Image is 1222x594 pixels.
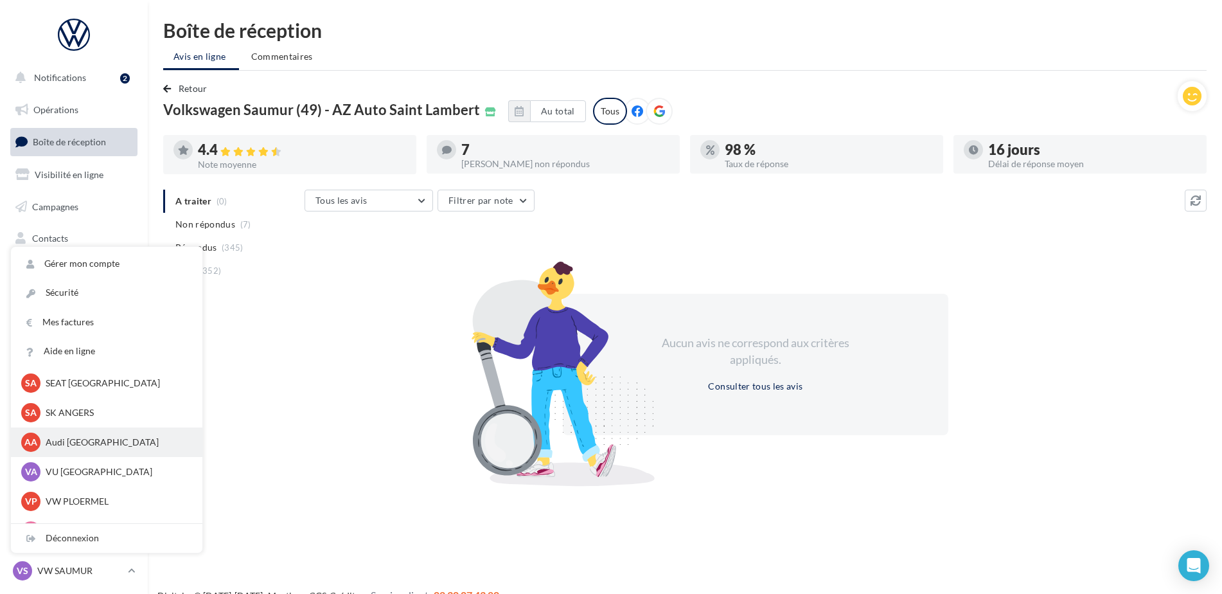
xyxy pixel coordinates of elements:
a: Aide en ligne [11,337,202,366]
span: Campagnes [32,201,78,212]
button: Tous les avis [305,190,433,212]
p: VW PLOERMEL [46,495,187,508]
span: (345) [222,242,244,253]
span: Commentaires [251,50,313,63]
a: PLV et print personnalisable [8,321,140,359]
p: VW SAUMUR [37,564,123,577]
span: Volkswagen Saumur (49) - AZ Auto Saint Lambert [163,103,480,117]
div: Aucun avis ne correspond aux critères appliqués. [645,335,866,368]
span: Visibilité en ligne [35,169,103,180]
span: Répondus [175,241,217,254]
span: Retour [179,83,208,94]
span: Notifications [34,72,86,83]
div: 98 % [725,143,933,157]
span: (7) [240,219,251,230]
span: AA [24,436,37,449]
div: Open Intercom Messenger [1178,550,1209,581]
span: SA [25,377,37,390]
span: Non répondus [175,218,235,231]
a: Opérations [8,96,140,123]
span: VA [25,465,37,478]
a: VS VW SAUMUR [10,559,137,583]
span: Opérations [33,104,78,115]
button: Notifications 2 [8,64,135,91]
span: VP [25,495,37,508]
button: Consulter tous les avis [703,379,808,394]
div: 4.4 [198,143,406,157]
button: Filtrer par note [438,190,535,212]
div: 16 jours [988,143,1196,157]
span: Boîte de réception [33,136,106,147]
p: SK ANGERS [46,406,187,419]
div: Taux de réponse [725,159,933,168]
div: Déconnexion [11,524,202,553]
span: VS [17,564,28,577]
a: Sécurité [11,278,202,307]
a: Mes factures [11,308,202,337]
a: Médiathèque [8,257,140,284]
div: 7 [461,143,669,157]
button: Retour [163,81,213,96]
span: Tous les avis [315,195,367,206]
a: Calendrier [8,289,140,316]
a: Campagnes [8,194,140,221]
button: Au total [530,100,586,122]
div: Délai de réponse moyen [988,159,1196,168]
a: Contacts [8,225,140,252]
p: VU [GEOGRAPHIC_DATA] [46,465,187,478]
span: SA [25,406,37,419]
div: Note moyenne [198,160,406,169]
a: Boîte de réception [8,128,140,156]
span: (352) [200,265,222,276]
a: Gérer mon compte [11,249,202,278]
span: Contacts [32,233,68,244]
button: Au total [508,100,586,122]
p: SEAT [GEOGRAPHIC_DATA] [46,377,187,390]
a: Visibilité en ligne [8,161,140,188]
div: Boîte de réception [163,21,1207,40]
div: 2 [120,73,130,84]
p: Audi [GEOGRAPHIC_DATA] [46,436,187,449]
div: [PERSON_NAME] non répondus [461,159,669,168]
a: Campagnes DataOnDemand [8,364,140,402]
div: Tous [593,98,627,125]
